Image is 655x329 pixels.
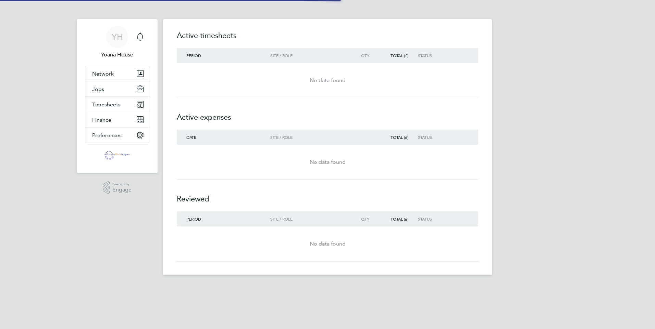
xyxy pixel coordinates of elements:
div: No data found [177,240,478,248]
span: YH [112,32,123,41]
div: No data found [177,76,478,84]
span: Finance [92,117,111,123]
div: Status [418,216,460,221]
h2: Active expenses [177,98,478,130]
button: Jobs [85,81,149,96]
h2: Active timesheets [177,30,478,48]
div: Total (£) [379,53,418,58]
span: Powered by [112,181,132,187]
a: YHYoana House [85,26,149,59]
div: Status [418,53,460,58]
span: Period [186,216,201,222]
img: premierworksupport-logo-retina.png [104,150,131,161]
a: Powered byEngage [103,181,132,194]
div: Status [418,135,460,140]
button: Finance [85,112,149,127]
span: Preferences [92,132,122,139]
span: Timesheets [92,101,121,108]
div: Qty [349,53,379,58]
div: Total (£) [379,135,418,140]
div: Site / Role [270,216,349,221]
div: No data found [177,158,478,166]
div: Site / Role [270,135,349,140]
span: Network [92,70,114,77]
span: Jobs [92,86,104,92]
div: Date [177,135,270,140]
button: Preferences [85,128,149,143]
button: Timesheets [85,97,149,112]
span: Yoana House [85,51,149,59]
div: Qty [349,216,379,221]
span: Period [186,53,201,58]
div: Total (£) [379,216,418,221]
nav: Main navigation [77,19,158,173]
a: Go to home page [85,150,149,161]
button: Network [85,66,149,81]
div: Site / Role [270,53,349,58]
h2: Reviewed [177,180,478,211]
span: Engage [112,187,132,193]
